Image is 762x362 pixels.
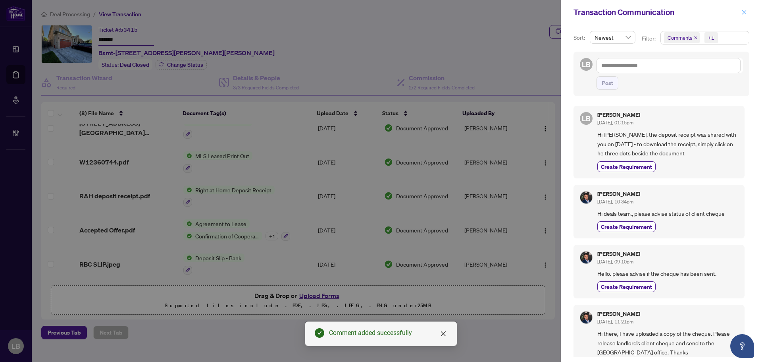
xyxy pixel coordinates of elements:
[440,331,446,337] span: close
[597,251,640,257] h5: [PERSON_NAME]
[597,191,640,197] h5: [PERSON_NAME]
[573,6,739,18] div: Transaction Communication
[601,223,652,231] span: Create Requirement
[597,209,738,218] span: Hi deals team., please advise status of client cheque
[708,34,714,42] div: +1
[597,76,618,90] button: Post
[601,283,652,291] span: Create Requirement
[597,112,640,118] h5: [PERSON_NAME]
[580,192,592,203] img: Profile Icon
[580,312,592,323] img: Profile Icon
[601,163,652,171] span: Create Requirement
[315,328,324,338] span: check-circle
[573,33,587,42] p: Sort:
[597,329,738,357] span: Hi there, I have uploaded a copy of the cheque. Please release landlord's client cheque and send ...
[597,120,633,126] span: [DATE], 01:15pm
[597,161,656,172] button: Create Requirement
[694,36,698,40] span: close
[597,319,633,325] span: [DATE], 11:21pm
[597,259,633,265] span: [DATE], 09:10pm
[597,281,656,292] button: Create Requirement
[741,10,747,15] span: close
[439,329,448,338] a: Close
[329,328,447,338] div: Comment added successfully
[730,334,754,358] button: Open asap
[582,59,591,70] span: LB
[597,199,633,205] span: [DATE], 10:34pm
[595,31,631,43] span: Newest
[668,34,692,42] span: Comments
[597,311,640,317] h5: [PERSON_NAME]
[597,221,656,232] button: Create Requirement
[580,252,592,263] img: Profile Icon
[597,130,738,158] span: Hi [PERSON_NAME], the deposit receipt was shared with you on [DATE] - to download the receipt, si...
[664,32,700,43] span: Comments
[642,34,657,43] p: Filter:
[597,269,738,278] span: Hello. please advise if the cheque has been sent.
[582,113,591,124] span: LB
